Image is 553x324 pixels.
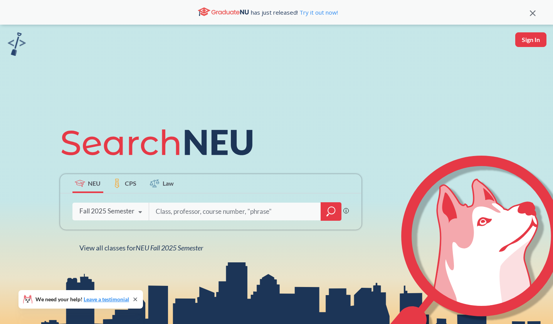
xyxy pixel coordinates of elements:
a: Leave a testimonial [84,296,129,302]
span: has just released! [251,8,338,17]
span: NEU [88,179,101,188]
button: Sign In [515,32,546,47]
div: Fall 2025 Semester [79,207,134,215]
span: We need your help! [35,297,129,302]
img: sandbox logo [8,32,26,56]
a: Try it out now! [298,8,338,16]
a: sandbox logo [8,32,26,58]
svg: magnifying glass [326,206,336,217]
span: NEU Fall 2025 Semester [136,243,203,252]
div: magnifying glass [321,202,341,221]
span: CPS [125,179,136,188]
input: Class, professor, course number, "phrase" [155,203,315,220]
span: View all classes for [79,243,203,252]
span: Law [163,179,174,188]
